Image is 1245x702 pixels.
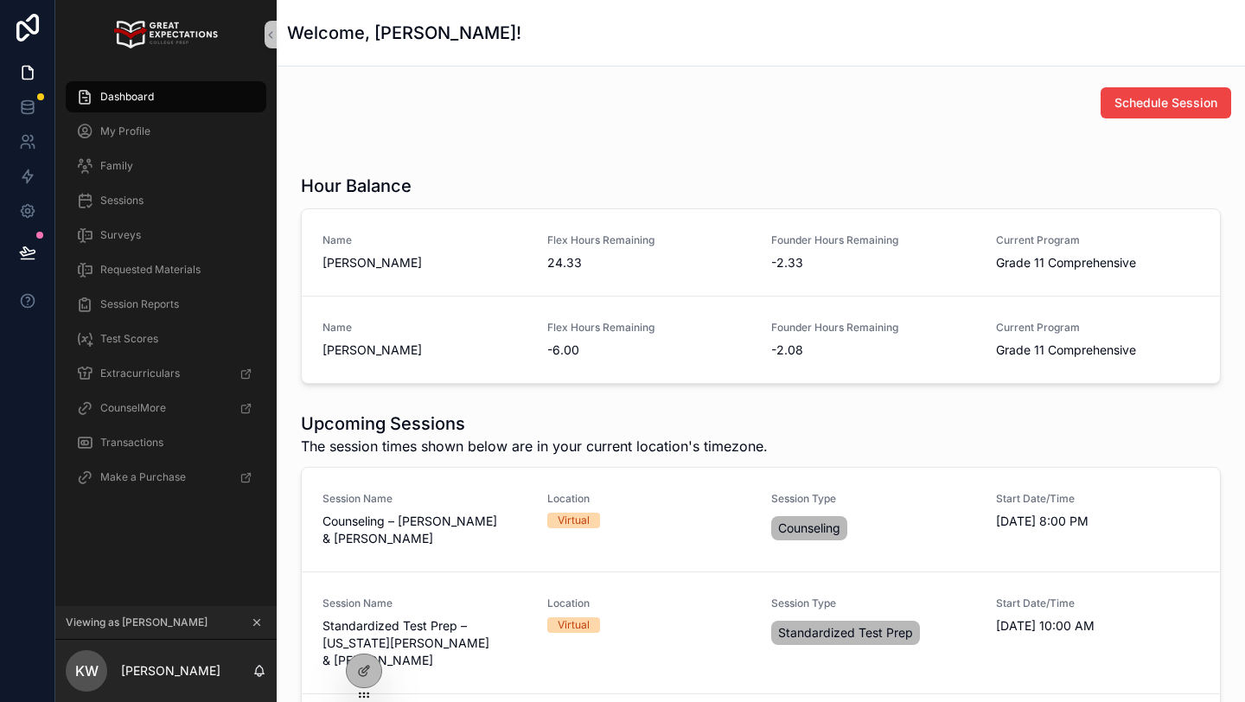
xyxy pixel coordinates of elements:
[558,513,590,528] div: Virtual
[114,21,217,48] img: App logo
[771,321,975,335] span: Founder Hours Remaining
[547,233,751,247] span: Flex Hours Remaining
[66,254,266,285] a: Requested Materials
[547,341,751,359] span: -6.00
[301,412,768,436] h1: Upcoming Sessions
[66,116,266,147] a: My Profile
[66,289,266,320] a: Session Reports
[301,436,768,456] span: The session times shown below are in your current location's timezone.
[66,150,266,182] a: Family
[778,624,913,641] span: Standardized Test Prep
[66,358,266,389] a: Extracurriculars
[547,597,751,610] span: Location
[301,174,412,198] h1: Hour Balance
[1114,94,1217,112] span: Schedule Session
[100,401,166,415] span: CounselMore
[547,492,751,506] span: Location
[322,513,527,547] span: Counseling – [PERSON_NAME] & [PERSON_NAME]
[100,297,179,311] span: Session Reports
[100,263,201,277] span: Requested Materials
[66,616,207,629] span: Viewing as [PERSON_NAME]
[996,617,1200,635] span: [DATE] 10:00 AM
[996,254,1200,271] span: Grade 11 Comprehensive
[66,220,266,251] a: Surveys
[1101,87,1231,118] button: Schedule Session
[771,254,975,271] span: -2.33
[996,597,1200,610] span: Start Date/Time
[996,233,1200,247] span: Current Program
[771,233,975,247] span: Founder Hours Remaining
[55,69,277,515] div: scrollable content
[121,662,220,680] p: [PERSON_NAME]
[322,233,527,247] span: Name
[771,341,975,359] span: -2.08
[771,492,975,506] span: Session Type
[100,124,150,138] span: My Profile
[66,427,266,458] a: Transactions
[66,323,266,354] a: Test Scores
[100,159,133,173] span: Family
[322,492,527,506] span: Session Name
[66,392,266,424] a: CounselMore
[287,21,521,45] h1: Welcome, [PERSON_NAME]!
[996,513,1200,530] span: [DATE] 8:00 PM
[100,470,186,484] span: Make a Purchase
[996,492,1200,506] span: Start Date/Time
[100,367,180,380] span: Extracurriculars
[66,462,266,493] a: Make a Purchase
[778,520,840,537] span: Counseling
[996,321,1200,335] span: Current Program
[100,194,144,207] span: Sessions
[771,597,975,610] span: Session Type
[322,617,527,669] span: Standardized Test Prep – [US_STATE][PERSON_NAME] & [PERSON_NAME]
[547,254,751,271] span: 24.33
[75,661,99,681] span: KW
[66,81,266,112] a: Dashboard
[547,321,751,335] span: Flex Hours Remaining
[322,597,527,610] span: Session Name
[100,228,141,242] span: Surveys
[558,617,590,633] div: Virtual
[100,436,163,450] span: Transactions
[100,90,154,104] span: Dashboard
[996,341,1200,359] span: Grade 11 Comprehensive
[322,321,527,335] span: Name
[100,332,158,346] span: Test Scores
[322,341,527,359] span: [PERSON_NAME]
[66,185,266,216] a: Sessions
[322,254,527,271] span: [PERSON_NAME]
